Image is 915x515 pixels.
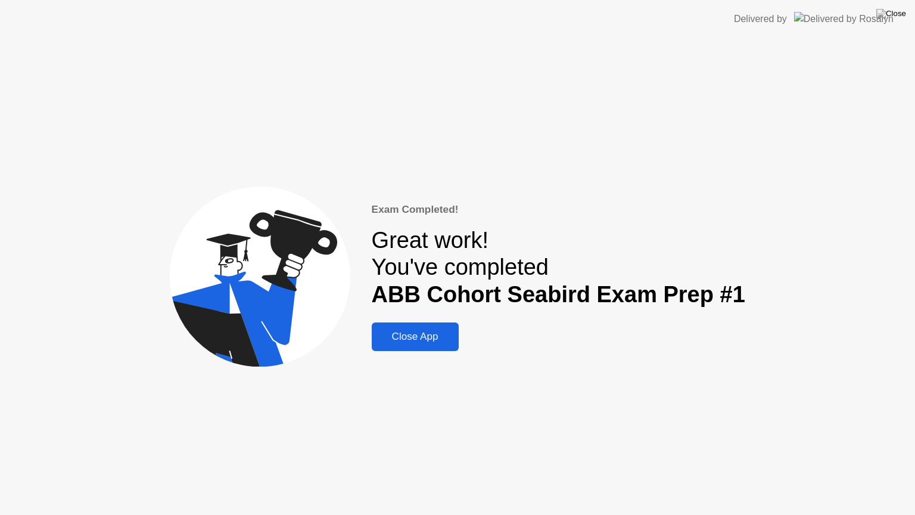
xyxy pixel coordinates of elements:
[794,12,894,26] img: Delivered by Rosalyn
[375,331,455,343] div: Close App
[372,322,459,351] button: Close App
[372,282,745,307] b: ABB Cohort Seabird Exam Prep #1
[372,202,745,218] div: Exam Completed!
[372,227,745,309] div: Great work! You've completed
[734,12,787,26] div: Delivered by
[876,9,906,18] img: Close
